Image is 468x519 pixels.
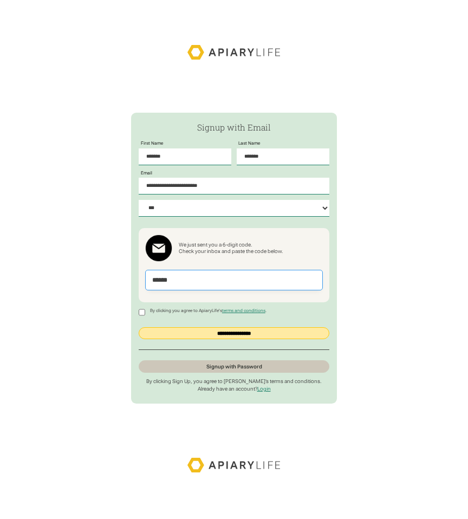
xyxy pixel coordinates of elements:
form: Passwordless Signup [131,113,337,404]
p: Already have an account? [139,386,329,392]
a: Signup with Password [139,360,329,373]
p: By clicking Sign Up, you agree to [PERSON_NAME]’s terms and conditions. [139,378,329,385]
a: terms and conditions [222,308,265,313]
p: By clicking you agree to ApiaryLife's . [148,309,269,314]
label: First Name [139,141,165,146]
label: Last Name [237,141,263,146]
div: We just sent you a 6-digit code. Check your inbox and paste the code below. [179,242,283,255]
a: Login [257,386,271,392]
h2: Signup with Email [139,123,329,132]
label: Email [139,171,154,176]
